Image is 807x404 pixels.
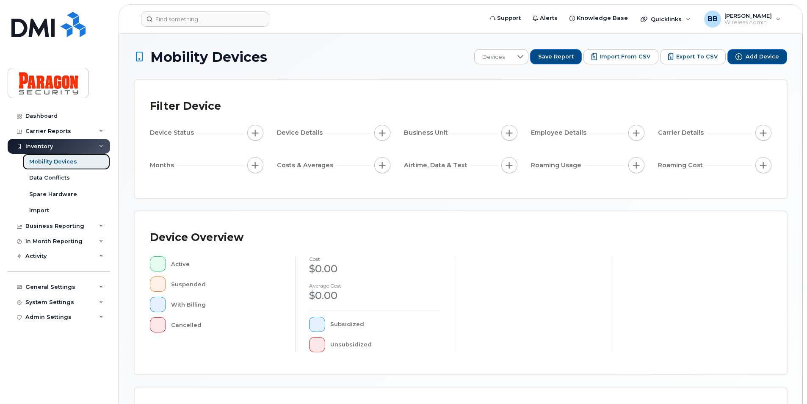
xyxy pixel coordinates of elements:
[309,288,440,303] div: $0.00
[404,161,470,170] span: Airtime, Data & Text
[171,297,282,312] div: With Billing
[150,128,196,137] span: Device Status
[277,128,325,137] span: Device Details
[531,128,589,137] span: Employee Details
[475,50,512,65] span: Devices
[660,49,726,64] button: Export to CSV
[171,256,282,271] div: Active
[309,256,440,262] h4: cost
[171,277,282,292] div: Suspended
[171,317,282,332] div: Cancelled
[658,161,705,170] span: Roaming Cost
[600,53,650,61] span: Import from CSV
[658,128,706,137] span: Carrier Details
[676,53,718,61] span: Export to CSV
[538,53,574,61] span: Save Report
[583,49,658,64] button: Import from CSV
[530,49,582,64] button: Save Report
[404,128,450,137] span: Business Unit
[150,50,267,64] span: Mobility Devices
[277,161,336,170] span: Costs & Averages
[330,317,441,332] div: Subsidized
[330,337,441,352] div: Unsubsidized
[150,95,221,117] div: Filter Device
[150,227,243,249] div: Device Overview
[150,161,177,170] span: Months
[727,49,787,64] button: Add Device
[531,161,584,170] span: Roaming Usage
[746,53,779,61] span: Add Device
[309,262,440,276] div: $0.00
[309,283,440,288] h4: Average cost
